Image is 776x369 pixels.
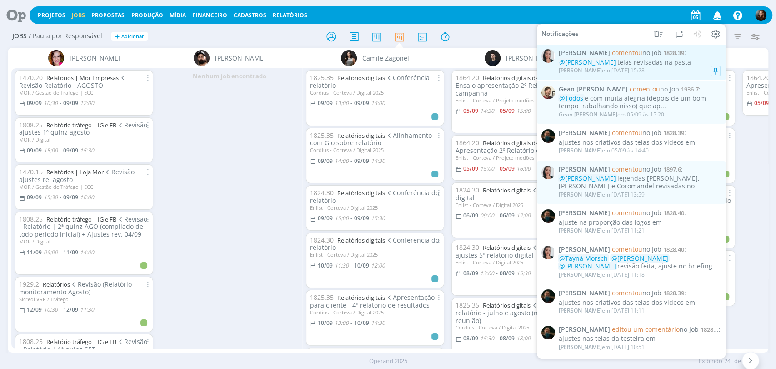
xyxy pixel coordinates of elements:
a: Relatórios | Loja Mor [46,168,104,176]
span: no Job [612,208,661,217]
: 08/09 [500,269,515,277]
span: [PERSON_NAME] [559,165,610,173]
: 08/09 [500,334,515,342]
span: Revisão (Relatório monitoramento Agosto) [19,280,132,296]
span: 1897.6 [663,165,681,173]
span: Revisão - Relatório | 1ª quinz SET [19,337,147,354]
: 14:30 [371,319,385,327]
: - [496,166,498,172]
span: 1864.20 [746,73,770,82]
span: [PERSON_NAME] [559,227,602,234]
span: 24 [724,357,731,366]
span: 1808.25 [19,215,43,223]
span: no Job [630,84,679,93]
div: em [DATE] 13:59 [559,192,645,198]
: 09/09 [354,99,369,107]
: 08/09 [463,269,478,277]
div: ajustes nas telas da testeira em [559,335,721,343]
div: Enlist - Corteva / Digital 2025 [310,252,440,258]
span: 1808.25 [19,337,43,346]
span: + [115,32,120,41]
span: editou um comentário [612,324,680,333]
span: : [559,85,721,93]
: 10:30 [44,99,58,107]
: - [496,108,498,114]
img: C [541,245,555,259]
span: @Tayná Morsch [559,254,608,263]
span: @[PERSON_NAME] [559,174,616,182]
: - [350,216,352,221]
: 06/09 [500,212,515,219]
span: Revisão ajustes 1ª quinz agosto [19,121,147,137]
: 11/09 [63,248,78,256]
span: 1824.30 [310,188,334,197]
div: MOR / Digital [19,136,149,142]
: 14:00 [371,99,385,107]
span: comentou [612,208,642,217]
span: no Job [612,324,699,333]
a: Mídia [170,11,186,19]
: 09:00 [480,212,494,219]
span: comentou [612,288,642,297]
span: [PERSON_NAME] [559,325,610,333]
: 13:00 [335,99,349,107]
: 13:00 [480,269,494,277]
span: @[PERSON_NAME] [559,58,616,66]
: 05/09 [754,99,769,107]
a: Relatórios digitais [337,74,385,82]
: 10:30 [44,306,58,313]
span: [PERSON_NAME] [506,53,557,63]
div: Sicredi VRP / Tráfego [19,296,149,302]
: 11/09 [27,248,42,256]
: 16:00 [80,193,94,201]
span: [PERSON_NAME] [559,245,610,253]
span: Alinhamento com Gio sobre relatório [310,131,432,147]
: 14:00 [80,248,94,256]
img: B [48,50,64,66]
: 18:00 [516,334,531,342]
button: Propostas [89,12,127,19]
: 10/09 [354,262,369,269]
: 15:30 [44,193,58,201]
img: C [485,50,501,66]
span: Revisão Relatório - AGOSTO [19,73,126,90]
: 05/09 [500,107,515,115]
button: Projetos [35,12,68,19]
div: Nenhum job encontrado [157,68,302,85]
span: [PERSON_NAME] [559,49,610,57]
div: ajustes nos criativos das telas dos vídeos em [559,299,721,307]
a: Relatórios digitais [337,236,385,244]
span: Conferência do relatório [310,188,439,205]
: 10/09 [354,319,369,327]
span: [PERSON_NAME] [215,53,266,63]
span: comentou [612,244,642,253]
: 14:00 [335,157,349,165]
: - [350,263,352,268]
: - [496,271,498,276]
span: 1828.40 [701,324,721,333]
img: C [541,165,555,179]
span: Cadastros [234,11,266,19]
span: no Job [612,128,661,137]
span: Revisão - Relatório | 2ª quinz AGO (compilado de todo período inicial) + Ajustes rev. 04/09 [19,215,147,239]
div: ajuste na proporção das logos em [559,219,721,227]
: 10/09 [318,319,333,327]
span: 1824.30 [310,236,334,244]
a: Relatórios digitais [483,301,531,309]
: 11:30 [80,306,94,313]
div: em 05/09 às 14:40 [559,147,649,154]
: 09/09 [318,214,333,222]
span: comentou [630,84,660,93]
a: Relatório tráfego | IG e FB [46,338,116,346]
: 12:00 [516,212,531,219]
: - [60,195,61,200]
a: Produção [131,11,163,19]
: - [60,250,61,255]
span: 1864.20 [456,73,479,82]
button: Cadastros [231,12,269,19]
: 12:00 [371,262,385,269]
div: é com muita alegria (depois de um bom tempo trabalhando nisso) que ap... [559,95,721,110]
a: Projetos [38,11,65,19]
div: MOR / Gestão de Tráfego | ECC [19,184,149,190]
div: Enlist - Corteva / Digital 2025 [456,202,586,208]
